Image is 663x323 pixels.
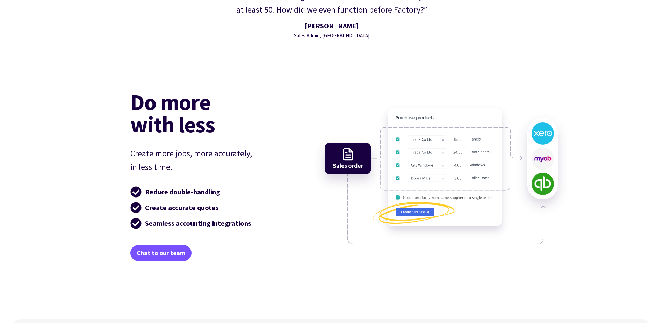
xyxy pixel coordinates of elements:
strong: Seamless accounting integrations [145,219,251,228]
iframe: Chat Widget [628,289,663,323]
strong: [PERSON_NAME] [305,21,359,30]
strong: Create accurate quotes [145,203,219,212]
h2: Do more with less [130,91,291,136]
a: Chat to our team [130,245,192,261]
div: Sales Admin, [GEOGRAPHIC_DATA] [294,31,369,40]
p: Create more jobs, more accurately, in less time. [130,147,291,174]
strong: Reduce double-handling [145,187,220,196]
